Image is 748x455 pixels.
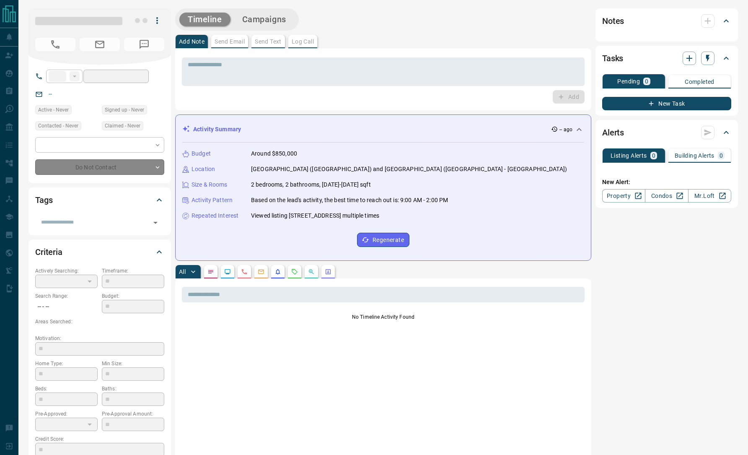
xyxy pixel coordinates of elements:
[602,178,731,187] p: New Alert:
[124,38,164,51] span: No Number
[102,385,164,393] p: Baths:
[35,193,52,207] h2: Tags
[251,211,379,220] p: Viewed listing [STREET_ADDRESS] multiple times
[105,122,140,130] span: Claimed - Never
[602,189,645,203] a: Property
[602,52,623,65] h2: Tasks
[234,13,295,26] button: Campaigns
[150,217,161,229] button: Open
[602,122,731,143] div: Alerts
[182,122,584,137] div: Activity Summary-- ago
[224,268,231,275] svg: Lead Browsing Activity
[179,39,204,44] p: Add Note
[720,153,723,159] p: 0
[602,126,624,139] h2: Alerts
[179,269,186,275] p: All
[193,125,241,134] p: Activity Summary
[251,165,567,174] p: [GEOGRAPHIC_DATA] ([GEOGRAPHIC_DATA]) and [GEOGRAPHIC_DATA] ([GEOGRAPHIC_DATA] - [GEOGRAPHIC_DATA])
[35,385,98,393] p: Beds:
[617,78,640,84] p: Pending
[102,267,164,275] p: Timeframe:
[251,196,448,205] p: Based on the lead's activity, the best time to reach out is: 9:00 AM - 2:00 PM
[102,410,164,418] p: Pre-Approval Amount:
[241,268,248,275] svg: Calls
[685,79,714,85] p: Completed
[35,435,164,443] p: Credit Score:
[192,180,228,189] p: Size & Rooms
[35,360,98,367] p: Home Type:
[357,233,409,247] button: Regenerate
[38,122,78,130] span: Contacted - Never
[192,211,238,220] p: Repeated Interest
[207,268,214,275] svg: Notes
[192,196,233,205] p: Activity Pattern
[251,180,371,189] p: 2 bedrooms, 2 bathrooms, [DATE]-[DATE] sqft
[35,245,62,259] h2: Criteria
[675,153,714,159] p: Building Alerts
[192,149,211,158] p: Budget
[102,292,164,300] p: Budget:
[35,267,98,275] p: Actively Searching:
[35,410,98,418] p: Pre-Approved:
[182,313,585,321] p: No Timeline Activity Found
[35,190,164,210] div: Tags
[192,165,215,174] p: Location
[35,335,164,342] p: Motivation:
[49,91,52,97] a: --
[35,159,164,175] div: Do Not Contact
[645,189,688,203] a: Condos
[35,242,164,262] div: Criteria
[291,268,298,275] svg: Requests
[105,106,144,114] span: Signed up - Never
[102,360,164,367] p: Min Size:
[35,292,98,300] p: Search Range:
[688,189,731,203] a: Mr.Loft
[38,106,69,114] span: Active - Never
[602,11,731,31] div: Notes
[652,153,655,159] p: 0
[308,268,315,275] svg: Opportunities
[258,268,264,275] svg: Emails
[251,149,297,158] p: Around $850,000
[559,126,572,133] p: -- ago
[35,318,164,325] p: Areas Searched:
[602,97,731,110] button: New Task
[602,48,731,68] div: Tasks
[274,268,281,275] svg: Listing Alerts
[80,38,120,51] span: No Email
[645,78,648,84] p: 0
[35,38,75,51] span: No Number
[611,153,647,159] p: Listing Alerts
[602,14,624,28] h2: Notes
[325,268,331,275] svg: Agent Actions
[35,300,98,314] p: -- - --
[179,13,230,26] button: Timeline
